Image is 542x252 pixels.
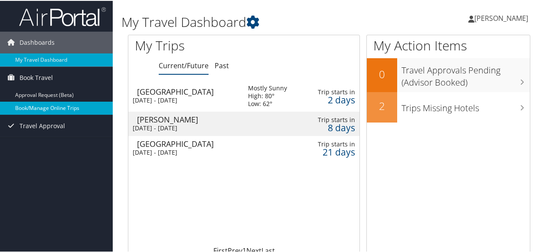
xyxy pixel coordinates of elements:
span: [PERSON_NAME] [474,13,528,22]
h1: My Action Items [367,36,530,54]
span: Travel Approval [20,114,65,136]
div: 8 days [312,123,355,131]
div: [PERSON_NAME] [137,115,239,123]
h3: Trips Missing Hotels [402,97,530,113]
div: [DATE] - [DATE] [133,96,235,103]
a: [PERSON_NAME] [468,4,537,30]
div: Low: 62° [248,99,287,107]
div: Trip starts in [312,115,355,123]
span: Book Travel [20,66,53,88]
div: Trip starts in [312,87,355,95]
h1: My Trips [135,36,257,54]
img: airportal-logo.png [19,6,106,26]
h3: Travel Approvals Pending (Advisor Booked) [402,59,530,88]
div: [GEOGRAPHIC_DATA] [137,87,239,95]
a: 0Travel Approvals Pending (Advisor Booked) [367,57,530,91]
div: High: 80° [248,91,287,99]
span: Dashboards [20,31,55,53]
h1: My Travel Dashboard [121,12,398,30]
div: [DATE] - [DATE] [133,148,235,156]
div: Trip starts in [312,139,355,147]
div: [DATE] - [DATE] [133,123,235,131]
a: Current/Future [159,60,209,70]
div: Mostly Sunny [248,83,287,91]
h2: 2 [367,98,397,113]
div: 21 days [312,147,355,155]
div: [GEOGRAPHIC_DATA] [137,139,239,147]
a: 2Trips Missing Hotels [367,91,530,122]
h2: 0 [367,66,397,81]
a: Past [215,60,229,70]
div: 2 days [312,95,355,103]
